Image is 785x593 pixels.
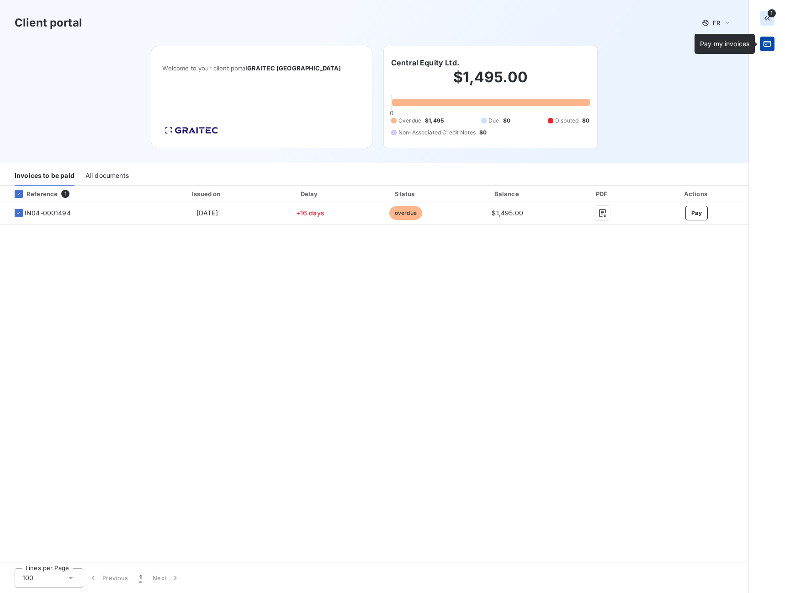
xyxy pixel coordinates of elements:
span: $1,495.00 [492,209,523,217]
button: Previous [83,568,134,588]
span: $0 [479,128,487,137]
h3: Client portal [15,15,82,31]
span: FR [713,19,720,27]
span: $0 [582,117,589,125]
div: Issued on [153,189,261,198]
span: +16 days [296,209,324,217]
span: $1,495 [425,117,444,125]
div: All documents [85,166,129,186]
span: 1 [139,573,142,582]
button: Next [147,568,186,588]
span: $0 [503,117,510,125]
span: 1 [768,9,776,17]
span: Disputed [555,117,578,125]
button: 1 [134,568,147,588]
span: Pay my invoices [700,40,749,48]
h6: Central Equity Ltd. [391,57,459,68]
span: 1 [61,190,69,198]
div: Delay [265,189,355,198]
button: Pay [685,206,708,220]
img: Company logo [162,124,221,137]
span: GRAITEC [GEOGRAPHIC_DATA] [247,64,341,72]
span: Due [488,117,499,125]
div: Reference [7,190,58,198]
span: [DATE] [196,209,218,217]
span: 0 [390,109,393,117]
span: Overdue [398,117,421,125]
span: IN04-0001494 [25,208,71,218]
span: Welcome to your client portal [162,64,361,72]
div: Actions [647,189,747,198]
span: 100 [22,573,33,582]
h2: $1,495.00 [391,68,590,96]
div: Invoices to be paid [15,166,74,186]
div: PDF [562,189,643,198]
div: Status [359,189,452,198]
div: Balance [456,189,559,198]
span: overdue [389,206,422,220]
span: Non-Associated Credit Notes [398,128,476,137]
